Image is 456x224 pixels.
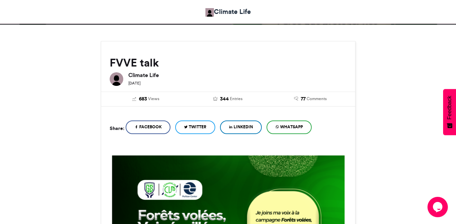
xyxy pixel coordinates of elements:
a: 77 Comments [274,95,347,103]
img: Climate Life [205,8,214,17]
span: WhatsApp [280,124,303,130]
span: 77 [301,95,306,103]
a: Climate Life [205,7,251,17]
span: Views [148,96,159,102]
span: Comments [307,96,327,102]
a: WhatsApp [267,120,312,134]
iframe: chat widget [427,197,449,217]
a: LinkedIn [220,120,262,134]
span: 344 [220,95,229,103]
span: Entries [230,96,242,102]
a: Twitter [175,120,215,134]
img: Climate Life [110,72,123,86]
span: Facebook [139,124,162,130]
span: Twitter [189,124,206,130]
h6: Climate Life [128,72,347,78]
small: [DATE] [128,81,141,86]
h5: Share: [110,124,124,133]
span: 683 [139,95,147,103]
a: 683 Views [110,95,182,103]
span: Feedback [446,96,453,119]
span: LinkedIn [234,124,253,130]
a: 344 Entries [192,95,264,103]
button: Feedback - Show survey [443,89,456,135]
h2: FVVE talk [110,57,347,69]
a: Facebook [126,120,170,134]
